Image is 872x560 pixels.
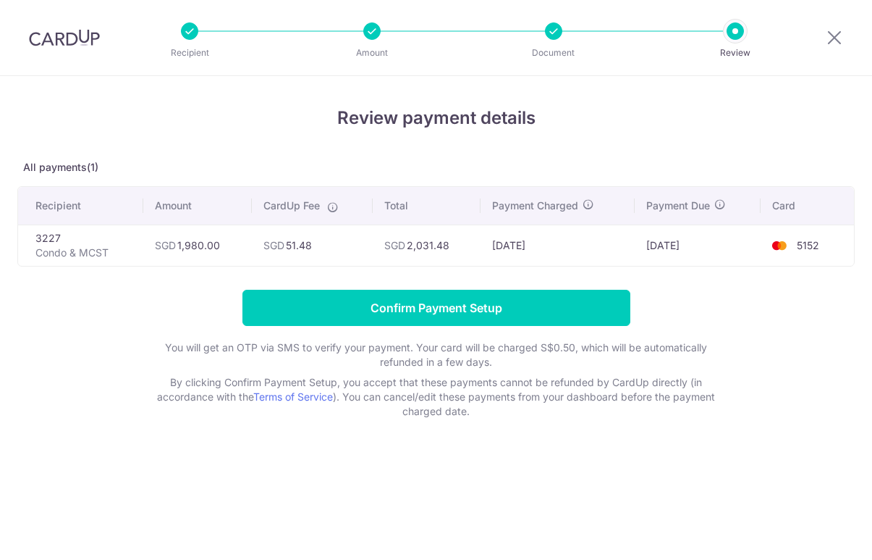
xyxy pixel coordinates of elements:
td: [DATE] [481,225,634,266]
td: 51.48 [252,225,373,266]
h4: Review payment details [17,105,855,131]
span: SGD [384,239,405,251]
p: Condo & MCST [35,246,132,260]
p: All payments(1) [17,160,855,175]
p: Amount [318,46,426,60]
span: CardUp Fee [263,198,320,213]
p: Document [500,46,607,60]
img: CardUp [29,29,100,46]
td: 2,031.48 [373,225,481,266]
th: Card [761,187,854,225]
span: Payment Due [646,198,710,213]
td: 1,980.00 [143,225,252,266]
a: Terms of Service [253,390,333,403]
span: 5152 [797,239,819,251]
td: 3227 [18,225,143,266]
span: SGD [155,239,176,251]
p: By clicking Confirm Payment Setup, you accept that these payments cannot be refunded by CardUp di... [147,375,726,419]
img: <span class="translation_missing" title="translation missing: en.account_steps.new_confirm_form.b... [765,237,794,254]
th: Amount [143,187,252,225]
th: Total [373,187,481,225]
input: Confirm Payment Setup [242,290,630,326]
td: [DATE] [635,225,761,266]
p: Recipient [136,46,243,60]
th: Recipient [18,187,143,225]
p: Review [682,46,789,60]
span: Payment Charged [492,198,578,213]
p: You will get an OTP via SMS to verify your payment. Your card will be charged S$0.50, which will ... [147,340,726,369]
span: SGD [263,239,284,251]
